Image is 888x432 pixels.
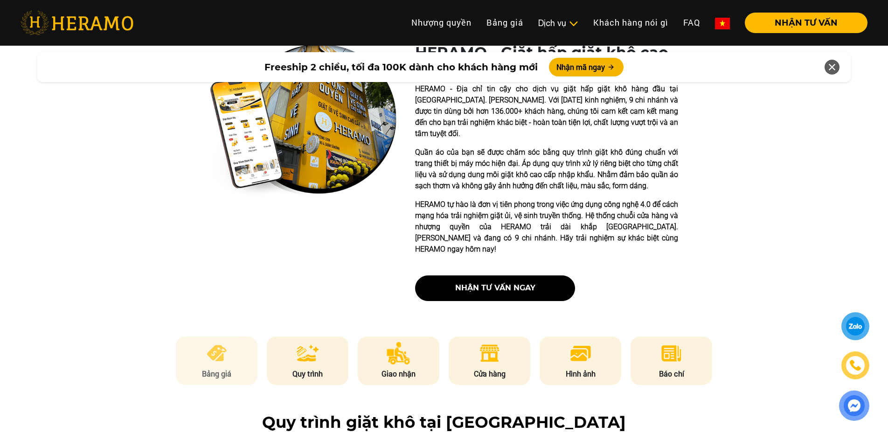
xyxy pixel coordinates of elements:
[415,83,678,139] p: HERAMO - Địa chỉ tin cậy cho dịch vụ giặt hấp giặt khô hàng đầu tại [GEOGRAPHIC_DATA]. [PERSON_NA...
[21,413,867,432] h2: Quy trình giặt khô tại [GEOGRAPHIC_DATA]
[478,342,501,364] img: store.png
[660,342,683,364] img: news.png
[631,368,713,379] p: Báo chí
[842,352,868,378] a: phone-icon
[205,342,228,364] img: pricing.png
[387,342,411,364] img: delivery.png
[415,147,678,192] p: Quần áo của bạn sẽ được chăm sóc bằng quy trình giặt khô đúng chuẩn với trang thiết bị máy móc hi...
[715,18,730,29] img: vn-flag.png
[479,13,531,33] a: Bảng giá
[586,13,676,33] a: Khách hàng nói gì
[569,19,578,28] img: subToggleIcon
[267,368,349,379] p: Quy trình
[745,13,867,33] button: NHẬN TƯ VẤN
[676,13,708,33] a: FAQ
[848,358,862,372] img: phone-icon
[549,58,624,76] button: Nhận mã ngay
[415,275,575,301] button: nhận tư vấn ngay
[358,368,440,379] p: Giao nhận
[176,368,258,379] p: Bảng giá
[210,44,396,197] img: heramo-quality-banner
[538,17,578,29] div: Dịch vụ
[540,368,622,379] p: Hình ảnh
[569,342,592,364] img: image.png
[264,60,538,74] span: Freeship 2 chiều, tối đa 100K dành cho khách hàng mới
[297,342,319,364] img: process.png
[21,11,133,35] img: heramo-logo.png
[404,13,479,33] a: Nhượng quyền
[415,199,678,255] p: HERAMO tự hào là đơn vị tiên phong trong việc ứng dụng công nghệ 4.0 để cách mạng hóa trải nghiệm...
[737,19,867,27] a: NHẬN TƯ VẤN
[449,368,531,379] p: Cửa hàng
